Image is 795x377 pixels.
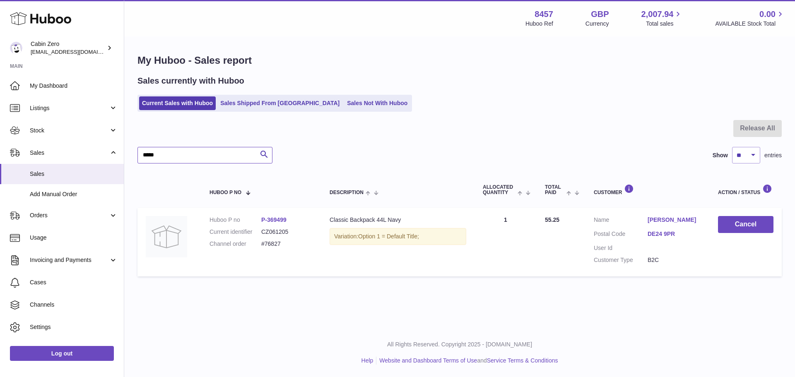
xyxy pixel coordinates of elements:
[545,185,564,195] span: Total paid
[713,151,728,159] label: Show
[30,234,118,242] span: Usage
[30,279,118,286] span: Cases
[217,96,342,110] a: Sales Shipped From [GEOGRAPHIC_DATA]
[146,216,187,257] img: no-photo.jpg
[137,75,244,86] h2: Sales currently with Huboo
[487,357,558,364] a: Service Terms & Conditions
[31,48,122,55] span: [EMAIL_ADDRESS][DOMAIN_NAME]
[594,244,648,252] dt: User Id
[594,216,648,226] dt: Name
[210,240,261,248] dt: Channel order
[330,228,466,245] div: Variation:
[718,184,773,195] div: Action / Status
[718,216,773,233] button: Cancel
[30,256,109,264] span: Invoicing and Payments
[358,233,419,240] span: Option 1 = Default Title;
[30,104,109,112] span: Listings
[594,256,648,264] dt: Customer Type
[210,228,261,236] dt: Current identifier
[759,9,776,20] span: 0.00
[648,216,701,224] a: [PERSON_NAME]
[137,54,782,67] h1: My Huboo - Sales report
[261,216,287,223] a: P-369499
[261,228,313,236] dd: CZ061205
[535,9,553,20] strong: 8457
[10,42,22,54] img: internalAdmin-8457@internal.huboo.com
[483,185,516,195] span: ALLOCATED Quantity
[376,357,558,365] li: and
[641,9,674,20] span: 2,007.94
[361,357,373,364] a: Help
[646,20,683,28] span: Total sales
[30,149,109,157] span: Sales
[641,9,683,28] a: 2,007.94 Total sales
[330,190,364,195] span: Description
[379,357,477,364] a: Website and Dashboard Terms of Use
[344,96,410,110] a: Sales Not With Huboo
[261,240,313,248] dd: #76827
[648,230,701,238] a: DE24 9PR
[545,216,559,223] span: 55.25
[210,190,241,195] span: Huboo P no
[764,151,782,159] span: entries
[525,20,553,28] div: Huboo Ref
[30,301,118,309] span: Channels
[30,323,118,331] span: Settings
[591,9,609,20] strong: GBP
[715,9,785,28] a: 0.00 AVAILABLE Stock Total
[594,230,648,240] dt: Postal Code
[10,346,114,361] a: Log out
[210,216,261,224] dt: Huboo P no
[475,208,537,276] td: 1
[30,127,109,134] span: Stock
[30,211,109,219] span: Orders
[715,20,785,28] span: AVAILABLE Stock Total
[330,216,466,224] div: Classic Backpack 44L Navy
[131,341,788,348] p: All Rights Reserved. Copyright 2025 - [DOMAIN_NAME]
[594,184,701,195] div: Customer
[139,96,216,110] a: Current Sales with Huboo
[585,20,609,28] div: Currency
[648,256,701,264] dd: B2C
[30,190,118,198] span: Add Manual Order
[31,40,105,56] div: Cabin Zero
[30,82,118,90] span: My Dashboard
[30,170,118,178] span: Sales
